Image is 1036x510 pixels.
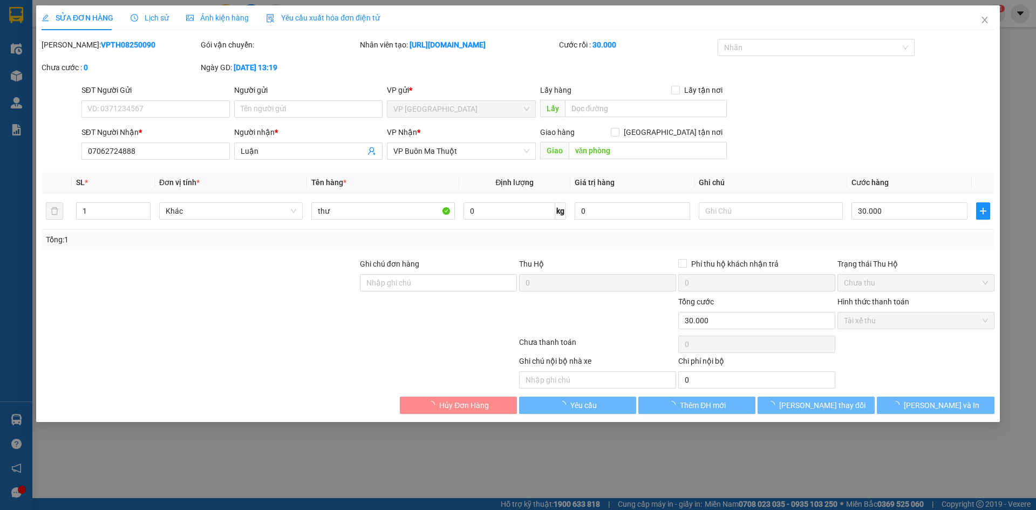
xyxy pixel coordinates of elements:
[678,297,714,306] span: Tổng cước
[42,39,199,51] div: [PERSON_NAME]:
[844,275,988,291] span: Chưa thu
[678,355,835,371] div: Chi phí nội bộ
[977,207,990,215] span: plus
[234,63,277,72] b: [DATE] 13:19
[540,142,569,159] span: Giao
[159,178,200,187] span: Đơn vị tính
[518,336,677,355] div: Chưa thanh toán
[234,84,383,96] div: Người gửi
[101,40,155,49] b: VPTH08250090
[687,258,783,270] span: Phí thu hộ khách nhận trả
[519,397,636,414] button: Yêu cầu
[186,14,194,22] span: picture
[46,202,63,220] button: delete
[166,203,296,219] span: Khác
[540,100,565,117] span: Lấy
[767,401,779,409] span: loading
[311,178,346,187] span: Tên hàng
[84,63,88,72] b: 0
[892,401,904,409] span: loading
[877,397,994,414] button: [PERSON_NAME] và In
[42,62,199,73] div: Chưa cước :
[266,13,380,22] span: Yêu cầu xuất hóa đơn điện tử
[970,5,1000,36] button: Close
[570,399,597,411] span: Yêu cầu
[680,84,727,96] span: Lấy tận nơi
[519,260,544,268] span: Thu Hộ
[131,13,169,22] span: Lịch sử
[311,202,455,220] input: VD: Bàn, Ghế
[569,142,727,159] input: Dọc đường
[234,126,383,138] div: Người nhận
[42,13,113,22] span: SỬA ĐƠN HÀNG
[42,14,49,22] span: edit
[980,16,989,24] span: close
[400,397,517,414] button: Hủy Đơn Hàng
[519,355,676,371] div: Ghi chú nội bộ nhà xe
[394,101,529,117] span: VP Tuy Hòa
[695,172,847,193] th: Ghi chú
[439,399,489,411] span: Hủy Đơn Hàng
[844,312,988,329] span: Tài xế thu
[851,178,889,187] span: Cước hàng
[201,39,358,51] div: Gói vận chuyển:
[668,401,680,409] span: loading
[758,397,875,414] button: [PERSON_NAME] thay đổi
[46,234,400,246] div: Tổng: 1
[394,143,529,159] span: VP Buôn Ma Thuột
[555,202,566,220] span: kg
[201,62,358,73] div: Ngày GD:
[540,86,571,94] span: Lấy hàng
[559,39,716,51] div: Cước rồi :
[592,40,616,49] b: 30.000
[186,13,249,22] span: Ảnh kiện hàng
[410,40,486,49] b: [URL][DOMAIN_NAME]
[368,147,377,155] span: user-add
[680,399,726,411] span: Thêm ĐH mới
[81,84,230,96] div: SĐT Người Gửi
[81,126,230,138] div: SĐT Người Nhận
[904,399,979,411] span: [PERSON_NAME] và In
[360,274,517,291] input: Ghi chú đơn hàng
[427,401,439,409] span: loading
[837,297,909,306] label: Hình thức thanh toán
[496,178,534,187] span: Định lượng
[699,202,843,220] input: Ghi Chú
[638,397,755,414] button: Thêm ĐH mới
[558,401,570,409] span: loading
[131,14,138,22] span: clock-circle
[76,178,85,187] span: SL
[266,14,275,23] img: icon
[387,128,418,137] span: VP Nhận
[360,39,557,51] div: Nhân viên tạo:
[976,202,990,220] button: plus
[540,128,575,137] span: Giao hàng
[619,126,727,138] span: [GEOGRAPHIC_DATA] tận nơi
[387,84,536,96] div: VP gửi
[575,178,615,187] span: Giá trị hàng
[519,371,676,389] input: Nhập ghi chú
[565,100,727,117] input: Dọc đường
[837,258,994,270] div: Trạng thái Thu Hộ
[779,399,865,411] span: [PERSON_NAME] thay đổi
[360,260,419,268] label: Ghi chú đơn hàng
